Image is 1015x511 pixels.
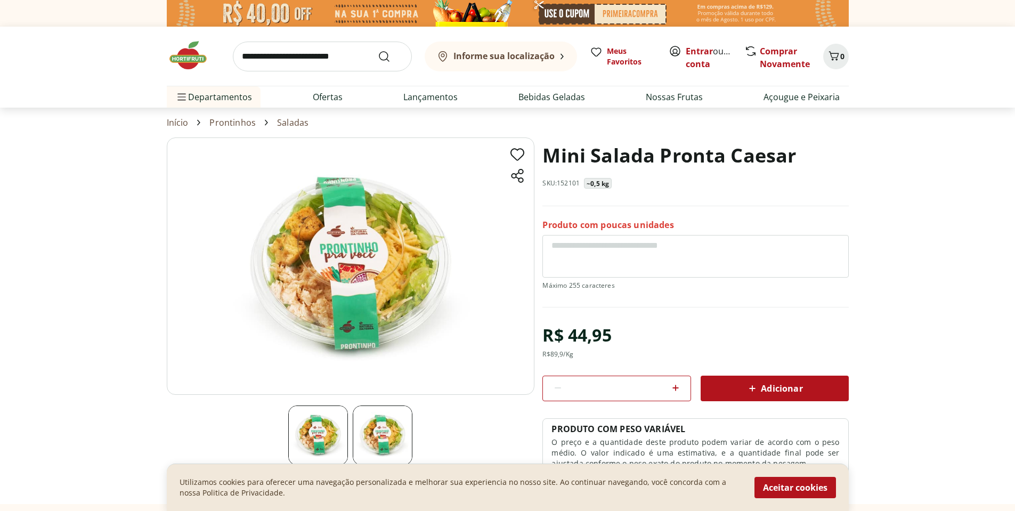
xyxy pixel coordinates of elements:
input: search [233,42,412,71]
button: Menu [175,84,188,110]
span: Departamentos [175,84,252,110]
a: Bebidas Geladas [518,91,585,103]
span: ou [686,45,733,70]
a: Meus Favoritos [590,46,656,67]
a: Açougue e Peixaria [764,91,840,103]
img: Principal [167,137,534,395]
a: Entrar [686,45,713,57]
a: Nossas Frutas [646,91,703,103]
span: 0 [840,51,845,61]
p: ~0,5 kg [587,180,609,188]
span: Adicionar [746,382,802,395]
a: Criar conta [686,45,744,70]
button: Carrinho [823,44,849,69]
p: SKU: 152101 [542,179,580,188]
span: Meus Favoritos [607,46,656,67]
button: Adicionar [701,376,849,401]
p: PRODUTO COM PESO VARIÁVEL [551,423,685,435]
button: Aceitar cookies [754,477,836,498]
div: R$ 89,9 /Kg [542,350,573,359]
a: Comprar Novamente [760,45,810,70]
img: Principal [353,405,412,465]
button: Informe sua localização [425,42,577,71]
a: Lançamentos [403,91,458,103]
p: Produto com poucas unidades [542,219,673,231]
a: Início [167,118,189,127]
img: Principal [288,405,348,465]
img: Hortifruti [167,39,220,71]
p: Utilizamos cookies para oferecer uma navegação personalizada e melhorar sua experiencia no nosso ... [180,477,742,498]
p: O preço e a quantidade deste produto podem variar de acordo com o peso médio. O valor indicado é ... [551,437,839,469]
a: Saladas [277,118,308,127]
a: Prontinhos [209,118,256,127]
button: Submit Search [378,50,403,63]
a: Ofertas [313,91,343,103]
h1: Mini Salada Pronta Caesar [542,137,796,174]
div: R$ 44,95 [542,320,611,350]
b: Informe sua localização [453,50,555,62]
